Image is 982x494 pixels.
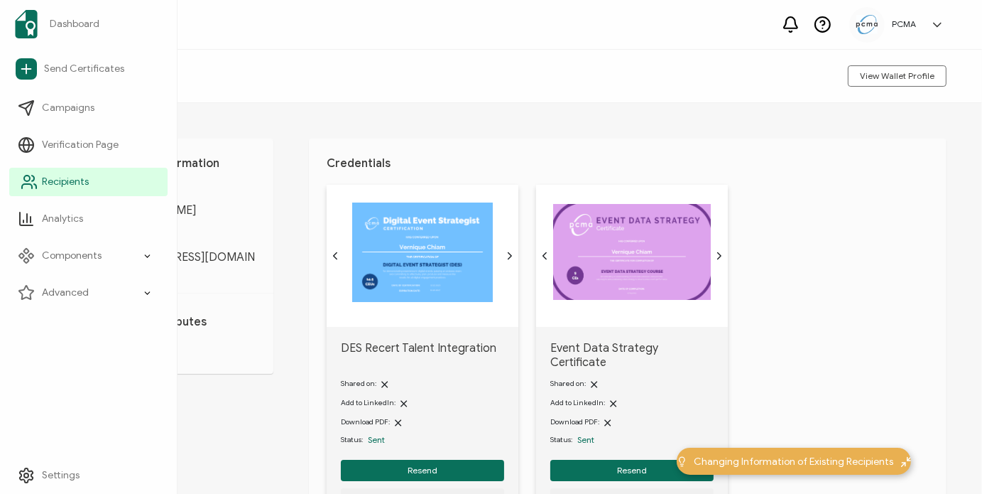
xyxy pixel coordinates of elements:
span: Advanced [42,286,89,300]
span: Components [42,249,102,263]
h1: Personal Information [107,156,256,171]
ion-icon: chevron forward outline [714,250,725,262]
button: Resend [550,460,714,481]
img: 5c892e8a-a8c9-4ab0-b501-e22bba25706e.jpg [856,15,878,34]
span: DES Recert Talent Integration [341,341,504,370]
a: Dashboard [9,4,168,44]
ion-icon: chevron forward outline [504,250,515,262]
span: Resend [617,466,647,475]
span: Sent [368,434,385,445]
span: [EMAIL_ADDRESS][DOMAIN_NAME] [107,250,256,279]
span: Campaigns [42,101,94,115]
a: Recipients [9,168,168,196]
button: Resend [341,460,504,481]
span: Sent [577,434,594,445]
span: Add to LinkedIn: [341,398,395,407]
span: E-MAIL: [107,232,256,243]
span: FULL NAME: [107,185,256,196]
h1: Custom Attributes [107,315,256,329]
button: View Wallet Profile [848,65,946,87]
span: Add to LinkedIn: [550,398,605,407]
span: Download PDF: [550,417,599,426]
span: Download PDF: [341,417,390,426]
span: Resend [408,466,437,475]
a: Settings [9,461,168,490]
span: Settings [42,468,80,483]
h1: Credentials [327,156,929,171]
a: Send Certificates [9,53,168,85]
span: Dashboard [50,17,99,31]
span: [PERSON_NAME] [107,203,256,218]
span: Verification Page [42,138,119,152]
img: sertifier-logomark-colored.svg [15,10,38,38]
img: minimize-icon.svg [901,456,912,467]
h5: PCMA [892,19,916,29]
a: Analytics [9,205,168,233]
span: Event Data Strategy Certificate [550,341,714,370]
span: Shared on: [550,379,586,388]
span: Status: [341,434,363,446]
p: Add attribute [107,343,256,356]
span: Analytics [42,212,83,226]
ion-icon: chevron back outline [539,250,550,262]
a: Verification Page [9,131,168,159]
span: Status: [550,434,572,446]
span: Send Certificates [44,62,124,76]
span: View Wallet Profile [860,72,934,80]
span: Changing Information of Existing Recipients [694,454,894,469]
a: Campaigns [9,94,168,122]
span: Recipients [42,175,89,189]
span: Shared on: [341,379,376,388]
ion-icon: chevron back outline [329,250,341,262]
